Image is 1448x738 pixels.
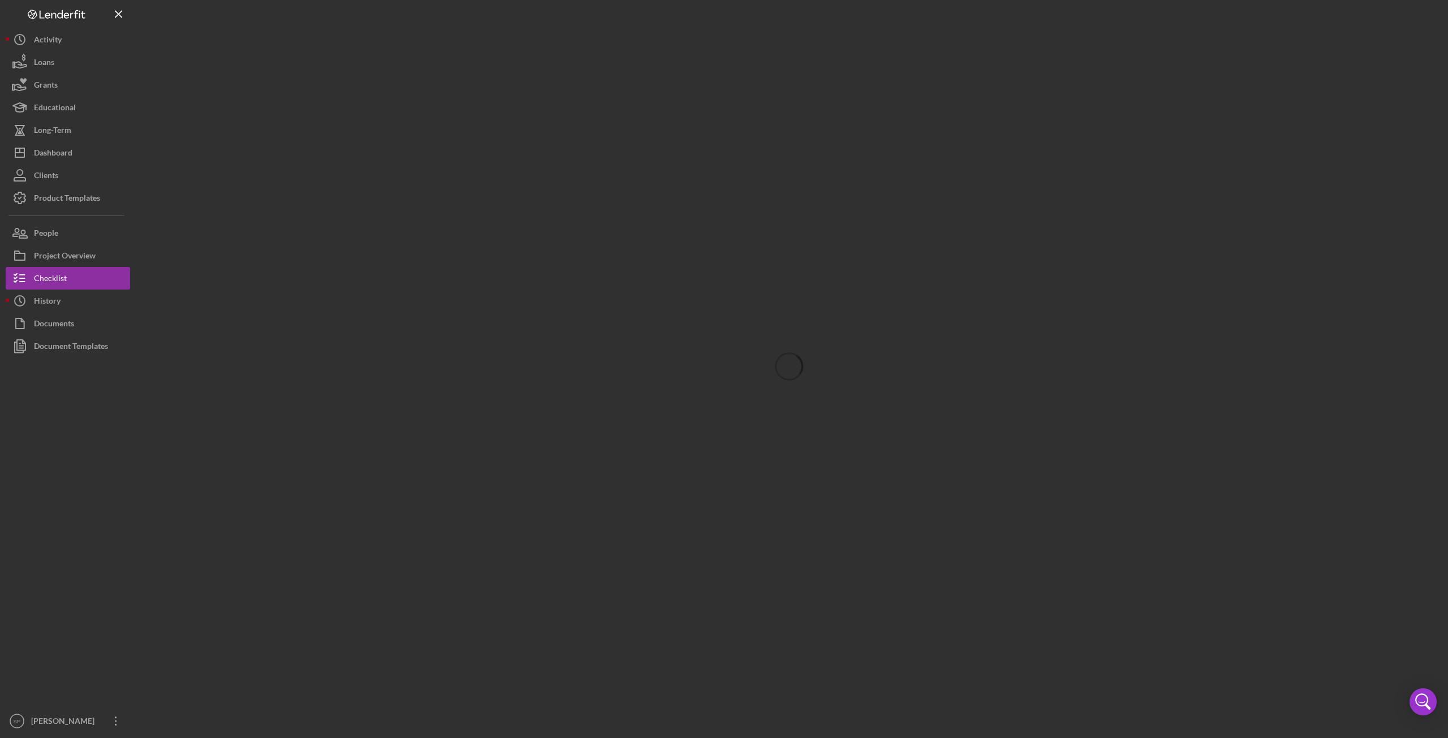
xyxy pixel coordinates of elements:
[34,96,76,122] div: Educational
[6,710,130,732] button: SP[PERSON_NAME]
[34,267,67,292] div: Checklist
[34,74,58,99] div: Grants
[6,28,130,51] button: Activity
[34,164,58,189] div: Clients
[6,51,130,74] button: Loans
[28,710,102,735] div: [PERSON_NAME]
[6,164,130,187] button: Clients
[6,290,130,312] button: History
[6,222,130,244] button: People
[34,51,54,76] div: Loans
[34,312,74,338] div: Documents
[34,290,61,315] div: History
[6,312,130,335] button: Documents
[14,718,21,724] text: SP
[34,141,72,167] div: Dashboard
[34,187,100,212] div: Product Templates
[6,141,130,164] button: Dashboard
[6,119,130,141] button: Long-Term
[6,96,130,119] button: Educational
[6,244,130,267] button: Project Overview
[34,222,58,247] div: People
[34,244,96,270] div: Project Overview
[34,119,71,144] div: Long-Term
[6,187,130,209] button: Product Templates
[6,335,130,357] button: Document Templates
[34,28,62,54] div: Activity
[1410,688,1437,715] div: Open Intercom Messenger
[6,74,130,96] button: Grants
[6,267,130,290] button: Checklist
[34,335,108,360] div: Document Templates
